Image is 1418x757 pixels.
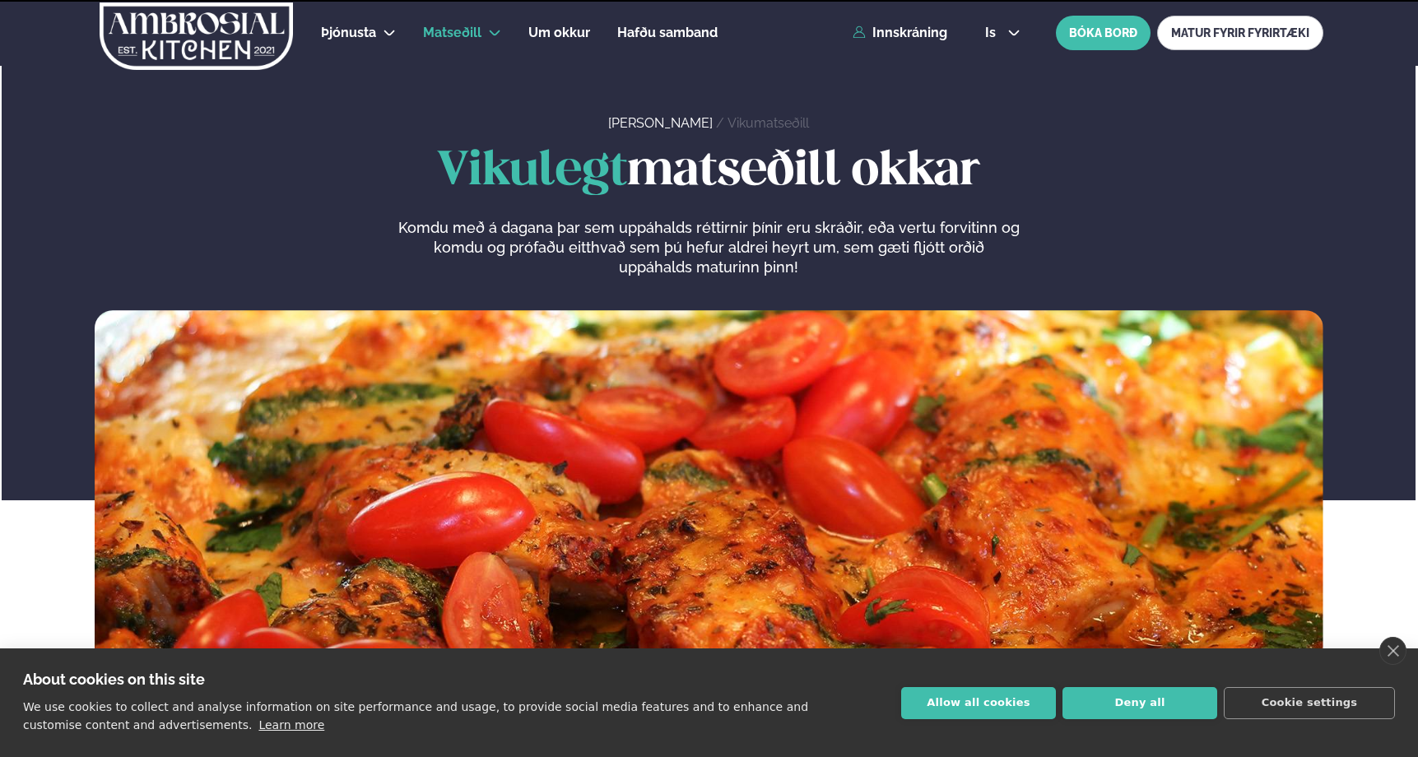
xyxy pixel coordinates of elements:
[95,146,1323,198] h1: matseðill okkar
[901,687,1056,719] button: Allow all cookies
[398,218,1020,277] p: Komdu með á dagana þar sem uppáhalds réttirnir þínir eru skráðir, eða vertu forvitinn og komdu og...
[1157,16,1323,50] a: MATUR FYRIR FYRIRTÆKI
[23,671,205,688] strong: About cookies on this site
[98,2,295,70] img: logo
[985,26,1001,39] span: is
[321,23,376,43] a: Þjónusta
[1379,637,1406,665] a: close
[853,26,947,40] a: Innskráning
[95,310,1323,746] img: image alt
[423,23,481,43] a: Matseðill
[1056,16,1151,50] button: BÓKA BORÐ
[437,149,627,194] span: Vikulegt
[617,23,718,43] a: Hafðu samband
[728,115,809,131] a: Vikumatseðill
[23,700,808,731] p: We use cookies to collect and analyse information on site performance and usage, to provide socia...
[423,25,481,40] span: Matseðill
[608,115,713,131] a: [PERSON_NAME]
[528,23,590,43] a: Um okkur
[528,25,590,40] span: Um okkur
[972,26,1034,39] button: is
[321,25,376,40] span: Þjónusta
[258,718,324,731] a: Learn more
[1062,687,1217,719] button: Deny all
[617,25,718,40] span: Hafðu samband
[1224,687,1395,719] button: Cookie settings
[716,115,728,131] span: /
